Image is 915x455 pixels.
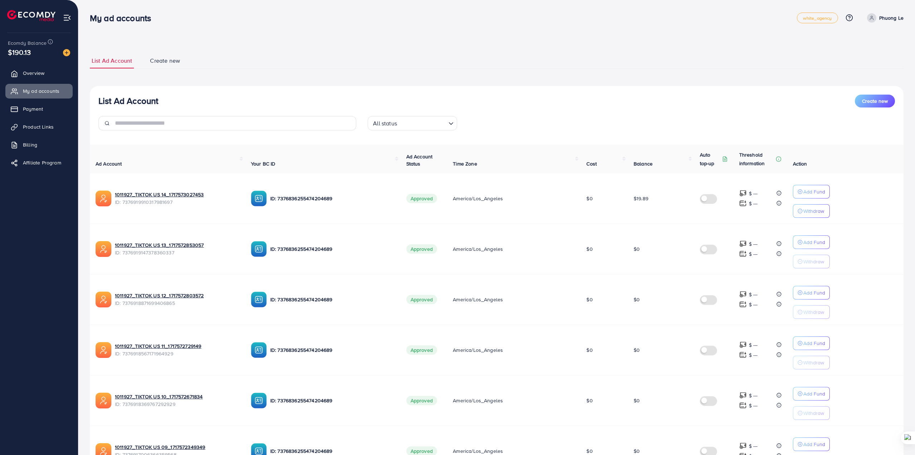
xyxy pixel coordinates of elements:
[793,235,830,249] button: Add Fund
[749,189,758,198] p: $ ---
[793,387,830,401] button: Add Fund
[749,240,758,248] p: $ ---
[406,295,437,304] span: Approved
[803,257,824,266] p: Withdraw
[586,160,597,167] span: Cost
[739,150,774,168] p: Threshold information
[453,447,503,455] span: America/Los_Angeles
[803,187,825,196] p: Add Fund
[115,343,239,357] div: <span class='underline'>1011927_TIKTOK US 11_1717572729149</span></br>7376918567171964929
[90,13,157,23] h3: My ad accounts
[700,150,721,168] p: Auto top-up
[634,346,640,354] span: $0
[749,401,758,410] p: $ ---
[251,292,267,307] img: ic-ba-acc.ded83a64.svg
[634,160,653,167] span: Balance
[793,286,830,300] button: Add Fund
[749,391,758,400] p: $ ---
[270,396,395,405] p: ID: 7376836255474204689
[793,255,830,268] button: Withdraw
[803,339,825,348] p: Add Fund
[803,440,825,449] p: Add Fund
[251,160,276,167] span: Your BC ID
[803,207,824,215] p: Withdraw
[150,57,180,65] span: Create new
[270,295,395,304] p: ID: 7376836255474204689
[634,195,648,202] span: $19.89
[803,409,824,417] p: Withdraw
[5,120,73,134] a: Product Links
[115,343,239,350] a: 1011927_TIKTOK US 11_1717572729149
[23,105,43,112] span: Payment
[7,10,55,21] img: logo
[96,393,111,408] img: ic-ads-acc.e4c84228.svg
[793,406,830,420] button: Withdraw
[749,300,758,309] p: $ ---
[586,195,592,202] span: $0
[739,190,747,197] img: top-up amount
[372,118,398,129] span: All status
[23,141,37,148] span: Billing
[115,401,239,408] span: ID: 7376918369767292929
[634,245,640,253] span: $0
[115,198,239,206] span: ID: 7376919910317981697
[115,249,239,256] span: ID: 7376919147378360337
[803,238,825,246] p: Add Fund
[115,241,239,256] div: <span class='underline'>1011927_TIKTOK US 13_1717572853057</span></br>7376919147378360337
[23,123,54,130] span: Product Links
[115,393,239,408] div: <span class='underline'>1011927_TIKTOK US 10_1717572671834</span></br>7376918369767292929
[803,16,832,20] span: white_agency
[793,185,830,198] button: Add Fund
[23,159,61,166] span: Affiliate Program
[793,437,830,451] button: Add Fund
[453,195,503,202] span: America/Los_Angeles
[862,97,888,105] span: Create new
[739,291,747,298] img: top-up amount
[251,393,267,408] img: ic-ba-acc.ded83a64.svg
[5,155,73,170] a: Affiliate Program
[793,160,807,167] span: Action
[251,342,267,358] img: ic-ba-acc.ded83a64.svg
[115,300,239,307] span: ID: 7376918871699406865
[797,13,838,23] a: white_agency
[115,191,239,198] a: 1011927_TIKTOK US 14_1717573027453
[96,241,111,257] img: ic-ads-acc.e4c84228.svg
[406,244,437,254] span: Approved
[5,102,73,116] a: Payment
[749,442,758,450] p: $ ---
[739,442,747,450] img: top-up amount
[739,341,747,349] img: top-up amount
[115,191,239,206] div: <span class='underline'>1011927_TIKTOK US 14_1717573027453</span></br>7376919910317981697
[634,296,640,303] span: $0
[406,194,437,203] span: Approved
[749,290,758,299] p: $ ---
[586,346,592,354] span: $0
[96,160,122,167] span: Ad Account
[63,14,71,22] img: menu
[586,245,592,253] span: $0
[739,240,747,248] img: top-up amount
[879,14,904,22] p: Phuong Le
[739,351,747,359] img: top-up amount
[586,397,592,404] span: $0
[803,308,824,316] p: Withdraw
[115,292,239,299] a: 1011927_TIKTOK US 12_1717572803572
[368,116,457,130] div: Search for option
[739,392,747,399] img: top-up amount
[586,447,592,455] span: $0
[5,66,73,80] a: Overview
[864,13,904,23] a: Phuong Le
[453,296,503,303] span: America/Los_Angeles
[406,153,433,167] span: Ad Account Status
[855,95,895,107] button: Create new
[115,350,239,357] span: ID: 7376918567171964929
[115,241,239,249] a: 1011927_TIKTOK US 13_1717572853057
[5,84,73,98] a: My ad accounts
[92,57,132,65] span: List Ad Account
[793,336,830,350] button: Add Fund
[803,358,824,367] p: Withdraw
[793,204,830,218] button: Withdraw
[96,292,111,307] img: ic-ads-acc.e4c84228.svg
[406,345,437,355] span: Approved
[749,250,758,258] p: $ ---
